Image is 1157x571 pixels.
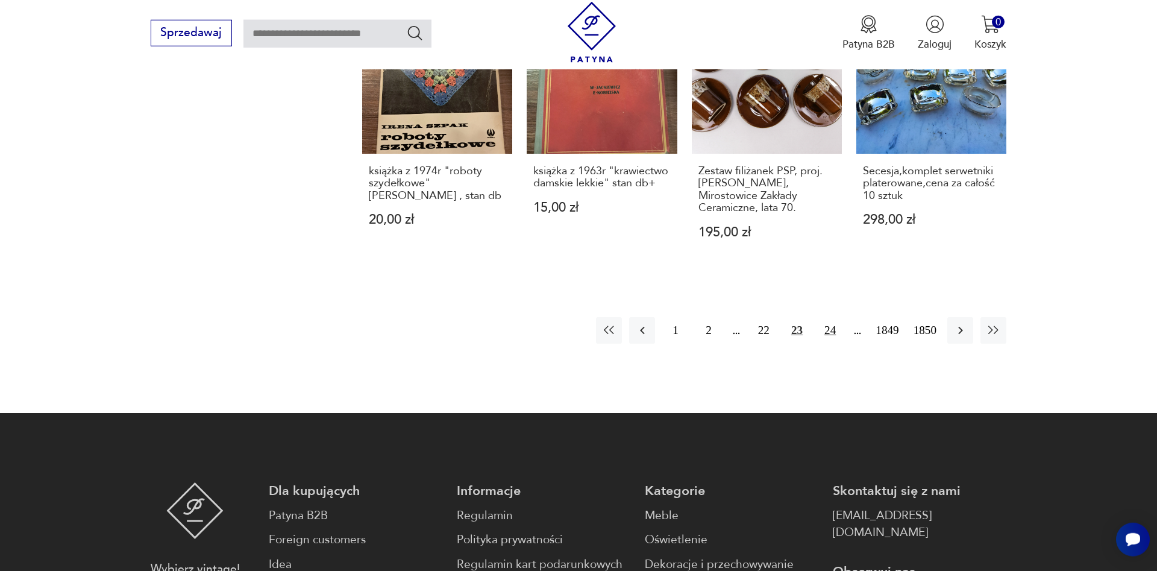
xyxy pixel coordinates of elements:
p: Koszyk [974,37,1006,51]
h3: Secesja,komplet serwetniki platerowane,cena za całość 10 sztuk [863,165,1000,202]
p: Kategorie [645,482,818,500]
a: książka z 1974r "roboty szydełkowe" Irena Szpak , stan dbksiążka z 1974r "roboty szydełkowe" [PER... [362,3,512,267]
h3: książka z 1963r "krawiectwo damskie lekkie" stan db+ [533,165,671,190]
a: Meble [645,507,818,525]
p: Skontaktuj się z nami [833,482,1006,500]
button: 1850 [910,317,940,343]
iframe: Smartsupp widget button [1116,523,1150,557]
img: Patyna - sklep z meblami i dekoracjami vintage [166,482,224,539]
p: 298,00 zł [863,213,1000,226]
img: Ikonka użytkownika [926,15,944,34]
p: 20,00 zł [369,213,506,226]
button: Patyna B2B [842,15,895,51]
button: 2 [696,317,722,343]
button: Sprzedawaj [151,20,232,46]
h3: książka z 1974r "roboty szydełkowe" [PERSON_NAME] , stan db [369,165,506,202]
p: Informacje [457,482,630,500]
a: książka z 1963r "krawiectwo damskie lekkie" stan db+książka z 1963r "krawiectwo damskie lekkie" s... [527,3,677,267]
button: 0Koszyk [974,15,1006,51]
h3: Zestaw filiżanek PSP, proj. [PERSON_NAME], Mirostowice Zakłady Ceramiczne, lata 70. [698,165,836,215]
a: Ikona medaluPatyna B2B [842,15,895,51]
div: 0 [992,16,1005,28]
a: Oświetlenie [645,531,818,549]
button: 1 [662,317,688,343]
a: Sprzedawaj [151,29,232,39]
button: 22 [751,317,777,343]
p: Patyna B2B [842,37,895,51]
p: Dla kupujących [269,482,442,500]
p: 195,00 zł [698,226,836,239]
img: Ikona koszyka [981,15,1000,34]
a: Regulamin [457,507,630,525]
a: [EMAIL_ADDRESS][DOMAIN_NAME] [833,507,1006,542]
button: 1849 [872,317,902,343]
a: Foreign customers [269,531,442,549]
button: 23 [784,317,810,343]
a: Zestaw filiżanek PSP, proj. Adam Sadulski, Mirostowice Zakłady Ceramiczne, lata 70.Zestaw filiżan... [692,3,842,267]
img: Patyna - sklep z meblami i dekoracjami vintage [562,2,622,63]
a: Patyna B2B [269,507,442,525]
a: Polityka prywatności [457,531,630,549]
button: Szukaj [406,24,424,42]
a: Secesja,komplet serwetniki platerowane,cena za całość 10 sztukSecesja,komplet serwetniki platerow... [856,3,1006,267]
p: Zaloguj [918,37,952,51]
button: Zaloguj [918,15,952,51]
button: 24 [817,317,843,343]
img: Ikona medalu [859,15,878,34]
p: 15,00 zł [533,201,671,214]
